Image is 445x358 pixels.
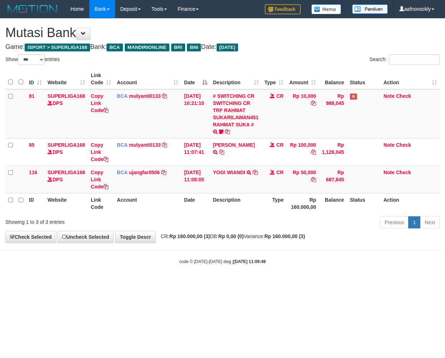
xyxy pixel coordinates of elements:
th: Website: activate to sort column ascending [45,69,88,89]
span: CR: DB: Variance: [157,233,305,239]
th: Balance [319,69,347,89]
a: Copy SEPIAN RIANTO to clipboard [219,149,224,155]
span: 85 [29,142,35,148]
th: Rp 160.000,00 [286,193,319,213]
th: Description: activate to sort column ascending [210,69,262,89]
span: CR [276,170,283,175]
a: mulyanti0133 [129,93,161,99]
a: Copy Rp 50,000 to clipboard [311,177,316,182]
td: Rp 50,000 [286,166,319,193]
a: Copy Link Code [91,170,108,190]
a: Copy ujangfar0506 to clipboard [161,170,166,175]
th: Website [45,193,88,213]
strong: Rp 0,00 (0) [218,233,244,239]
span: CR [276,93,283,99]
small: code © [DATE]-[DATE] dwg | [179,259,266,264]
img: panduan.png [352,4,388,14]
h4: Game: Bank: Date: [5,44,440,51]
span: BCA [117,142,128,148]
th: Link Code [88,193,114,213]
a: Copy Rp 100,000 to clipboard [311,149,316,155]
div: Showing 1 to 3 of 3 entries [5,216,180,226]
label: Show entries [5,54,60,65]
th: Account: activate to sort column ascending [114,69,181,89]
a: Note [384,93,395,99]
td: [DATE] 11:07:41 [181,138,210,166]
a: Copy mulyanti0133 to clipboard [162,142,167,148]
span: 116 [29,170,37,175]
th: Description [210,193,262,213]
th: Type [262,193,287,213]
td: Rp 687,845 [319,166,347,193]
a: Copy # SWITCHING CR SWITCHING CR TRF RAHMAT SUKARILAWAN451 RAHMAT SUKA # to clipboard [225,129,230,135]
img: Button%20Memo.svg [311,4,341,14]
a: SUPERLIGA168 [48,170,85,175]
a: Check [396,142,411,148]
th: Type: activate to sort column ascending [262,69,287,89]
td: [DATE] 11:08:05 [181,166,210,193]
a: Check Selected [5,231,56,243]
a: Toggle Descr [115,231,156,243]
span: BCA [117,170,128,175]
span: 81 [29,93,35,99]
th: Link Code: activate to sort column ascending [88,69,114,89]
a: Check [396,170,411,175]
label: Search: [370,54,440,65]
a: Check [396,93,411,99]
th: Date: activate to sort column descending [181,69,210,89]
a: Previous [380,216,409,228]
th: Action: activate to sort column ascending [381,69,440,89]
th: Action [381,193,440,213]
a: Note [384,142,395,148]
td: DPS [45,138,88,166]
th: Status [347,193,381,213]
span: [DATE] [217,44,238,51]
td: DPS [45,89,88,138]
a: mulyanti0133 [129,142,161,148]
strong: [DATE] 11:09:49 [233,259,266,264]
th: Status [347,69,381,89]
th: ID [26,193,45,213]
select: Showentries [18,54,45,65]
td: Rp 988,045 [319,89,347,138]
a: Copy Rp 10,000 to clipboard [311,100,316,106]
span: BCA [107,44,123,51]
span: BRI [171,44,185,51]
a: Copy mulyanti0133 to clipboard [162,93,167,99]
span: CR [276,142,283,148]
a: Next [420,216,440,228]
a: # SWITCHING CR SWITCHING CR TRF RAHMAT SUKARILAWAN451 RAHMAT SUKA # [213,93,259,127]
td: Rp 100,000 [286,138,319,166]
a: [PERSON_NAME] [213,142,255,148]
th: ID: activate to sort column ascending [26,69,45,89]
span: MANDIRIONLINE [125,44,169,51]
th: Balance [319,193,347,213]
span: ISPORT > SUPERLIGA168 [25,44,90,51]
a: ujangfar0506 [129,170,160,175]
strong: Rp 160.000,00 (3) [264,233,305,239]
h1: Mutasi Bank [5,26,440,40]
a: SUPERLIGA168 [48,93,85,99]
a: Copy YOGI WIANDI to clipboard [253,170,258,175]
td: Rp 1,126,045 [319,138,347,166]
a: 1 [408,216,420,228]
span: BCA [117,93,128,99]
span: BNI [187,44,201,51]
a: Copy Link Code [91,93,108,113]
a: Copy Link Code [91,142,108,162]
th: Amount: activate to sort column ascending [286,69,319,89]
span: Has Note [350,94,357,100]
a: YOGI WIANDI [213,170,245,175]
th: Date [181,193,210,213]
img: Feedback.jpg [265,4,301,14]
img: MOTION_logo.png [5,4,60,14]
a: Note [384,170,395,175]
td: [DATE] 10:21:10 [181,89,210,138]
td: Rp 10,000 [286,89,319,138]
th: Account [114,193,181,213]
td: DPS [45,166,88,193]
strong: Rp 160.000,00 (3) [169,233,210,239]
a: SUPERLIGA168 [48,142,85,148]
input: Search: [389,54,440,65]
a: Uncheck Selected [58,231,114,243]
